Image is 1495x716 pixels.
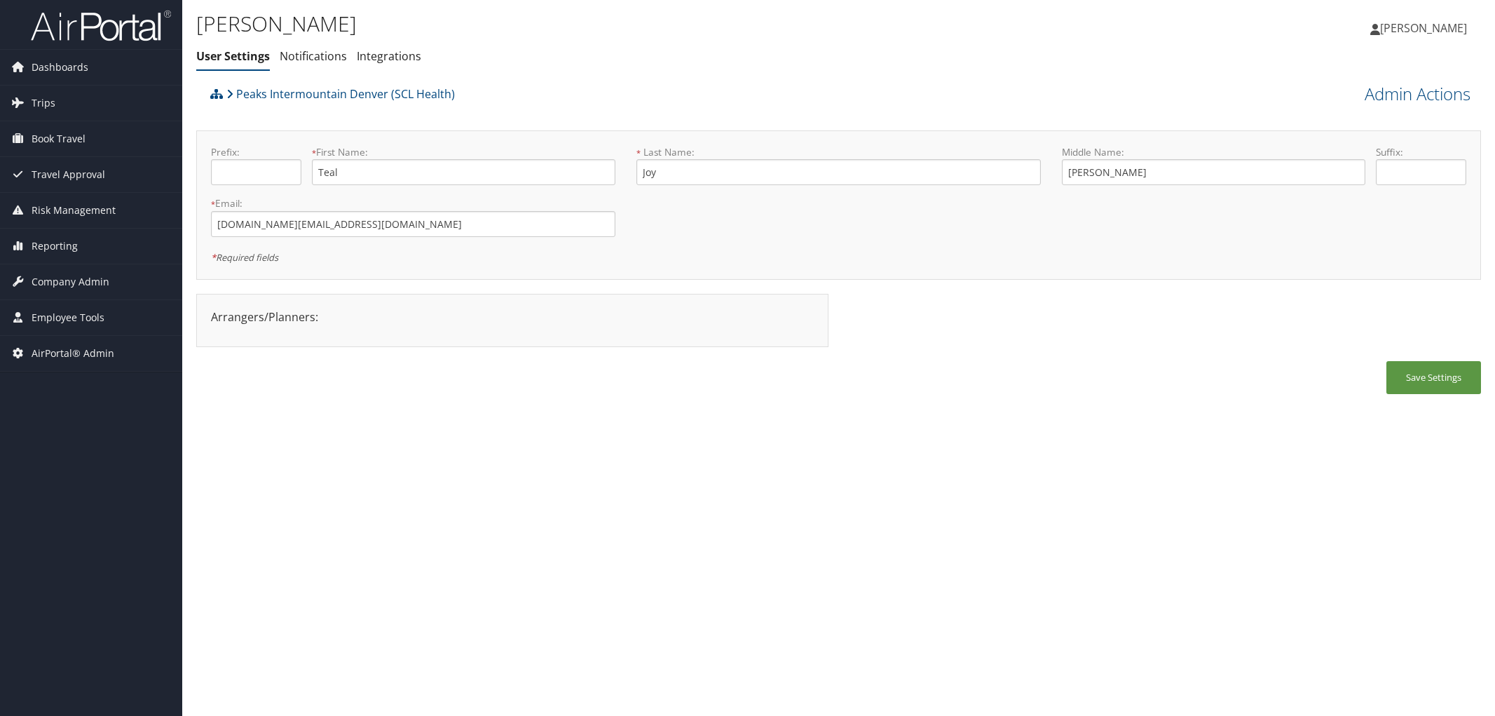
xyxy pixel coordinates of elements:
span: AirPortal® Admin [32,336,114,371]
a: Peaks Intermountain Denver (SCL Health) [226,80,455,108]
span: Reporting [32,229,78,264]
span: [PERSON_NAME] [1380,20,1467,36]
button: Save Settings [1386,361,1481,394]
div: Arrangers/Planners: [200,309,824,325]
span: Risk Management [32,193,116,228]
label: Prefix: [211,145,301,159]
em: Required fields [211,251,278,264]
label: Last Name: [636,145,1041,159]
span: Book Travel [32,121,86,156]
a: User Settings [196,48,270,64]
label: First Name: [312,145,615,159]
span: Employee Tools [32,300,104,335]
label: Suffix: [1376,145,1466,159]
a: Notifications [280,48,347,64]
span: Company Admin [32,264,109,299]
span: Dashboards [32,50,88,85]
a: Admin Actions [1365,82,1470,106]
label: Email: [211,196,615,210]
h1: [PERSON_NAME] [196,9,1053,39]
img: airportal-logo.png [31,9,171,42]
label: Middle Name: [1062,145,1365,159]
span: Trips [32,86,55,121]
a: Integrations [357,48,421,64]
span: Travel Approval [32,157,105,192]
a: [PERSON_NAME] [1370,7,1481,49]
